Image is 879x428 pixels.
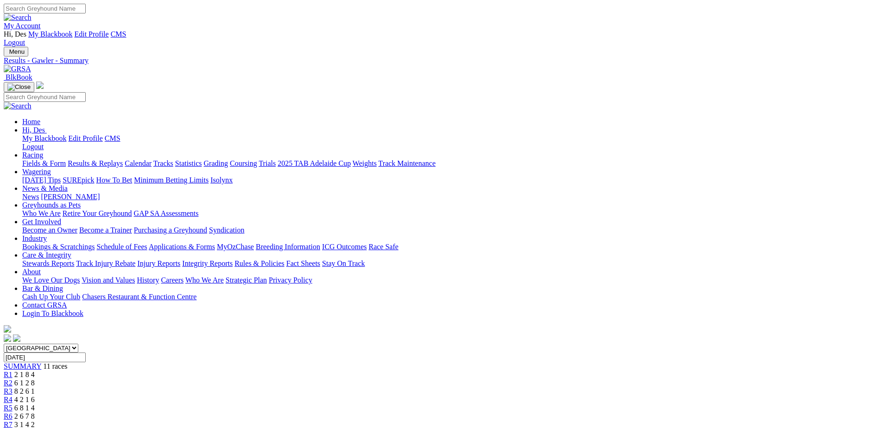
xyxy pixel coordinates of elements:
[22,184,68,192] a: News & Media
[14,404,35,412] span: 6 8 1 4
[153,159,173,167] a: Tracks
[4,362,41,370] a: SUMMARY
[322,243,367,251] a: ICG Outcomes
[14,379,35,387] span: 6 1 2 8
[22,218,61,226] a: Get Involved
[41,193,100,201] a: [PERSON_NAME]
[22,301,67,309] a: Contact GRSA
[379,159,436,167] a: Track Maintenance
[286,259,320,267] a: Fact Sheets
[22,209,61,217] a: Who We Are
[22,251,71,259] a: Care & Integrity
[22,243,875,251] div: Industry
[4,13,32,22] img: Search
[4,65,31,73] img: GRSA
[4,30,26,38] span: Hi, Des
[278,159,351,167] a: 2025 TAB Adelaide Cup
[22,226,875,234] div: Get Involved
[4,412,13,420] a: R6
[185,276,224,284] a: Who We Are
[22,168,51,176] a: Wagering
[22,226,77,234] a: Become an Owner
[22,276,875,284] div: About
[4,371,13,378] a: R1
[22,118,40,126] a: Home
[105,134,120,142] a: CMS
[14,371,35,378] span: 2 1 8 4
[68,159,123,167] a: Results & Replays
[22,134,875,151] div: Hi, Des
[4,325,11,333] img: logo-grsa-white.png
[82,293,196,301] a: Chasers Restaurant & Function Centre
[269,276,312,284] a: Privacy Policy
[22,259,74,267] a: Stewards Reports
[125,159,152,167] a: Calendar
[4,22,41,30] a: My Account
[182,259,233,267] a: Integrity Reports
[76,259,135,267] a: Track Injury Rebate
[4,387,13,395] a: R3
[259,159,276,167] a: Trials
[22,268,41,276] a: About
[4,379,13,387] span: R2
[4,102,32,110] img: Search
[13,334,20,342] img: twitter.svg
[256,243,320,251] a: Breeding Information
[22,293,875,301] div: Bar & Dining
[161,276,183,284] a: Careers
[4,57,875,65] a: Results - Gawler - Summary
[43,362,67,370] span: 11 races
[22,134,67,142] a: My Blackbook
[22,176,875,184] div: Wagering
[204,159,228,167] a: Grading
[22,243,95,251] a: Bookings & Scratchings
[63,176,94,184] a: SUREpick
[28,30,73,38] a: My Blackbook
[22,176,61,184] a: [DATE] Tips
[4,396,13,403] a: R4
[96,243,147,251] a: Schedule of Fees
[74,30,108,38] a: Edit Profile
[137,259,180,267] a: Injury Reports
[134,209,199,217] a: GAP SA Assessments
[6,73,32,81] span: BlkBook
[22,209,875,218] div: Greyhounds as Pets
[14,412,35,420] span: 2 6 7 8
[22,293,80,301] a: Cash Up Your Club
[4,47,28,57] button: Toggle navigation
[134,226,207,234] a: Purchasing a Greyhound
[22,193,39,201] a: News
[22,276,80,284] a: We Love Our Dogs
[14,387,35,395] span: 8 2 6 1
[36,82,44,89] img: logo-grsa-white.png
[22,259,875,268] div: Care & Integrity
[22,284,63,292] a: Bar & Dining
[4,38,25,46] a: Logout
[22,159,66,167] a: Fields & Form
[234,259,285,267] a: Rules & Policies
[175,159,202,167] a: Statistics
[209,226,244,234] a: Syndication
[4,4,86,13] input: Search
[226,276,267,284] a: Strategic Plan
[149,243,215,251] a: Applications & Forms
[4,73,32,81] a: BlkBook
[63,209,132,217] a: Retire Your Greyhound
[4,82,34,92] button: Toggle navigation
[4,92,86,102] input: Search
[22,126,45,134] span: Hi, Des
[230,159,257,167] a: Coursing
[353,159,377,167] a: Weights
[368,243,398,251] a: Race Safe
[22,151,43,159] a: Racing
[22,234,47,242] a: Industry
[69,134,103,142] a: Edit Profile
[4,404,13,412] a: R5
[22,201,81,209] a: Greyhounds as Pets
[217,243,254,251] a: MyOzChase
